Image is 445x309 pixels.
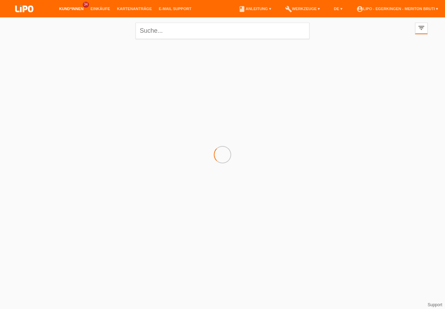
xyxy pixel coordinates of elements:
[83,2,89,8] span: 34
[330,7,346,11] a: DE ▾
[418,24,425,32] i: filter_list
[282,7,324,11] a: buildWerkzeuge ▾
[87,7,113,11] a: Einkäufe
[136,23,309,39] input: Suche...
[235,7,274,11] a: bookAnleitung ▾
[285,6,292,13] i: build
[356,6,363,13] i: account_circle
[155,7,195,11] a: E-Mail Support
[428,302,442,307] a: Support
[7,14,42,20] a: LIPO pay
[353,7,442,11] a: account_circleLIPO - Egerkingen - Meriton Bruti ▾
[56,7,87,11] a: Kund*innen
[114,7,155,11] a: Kartenanträge
[238,6,245,13] i: book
